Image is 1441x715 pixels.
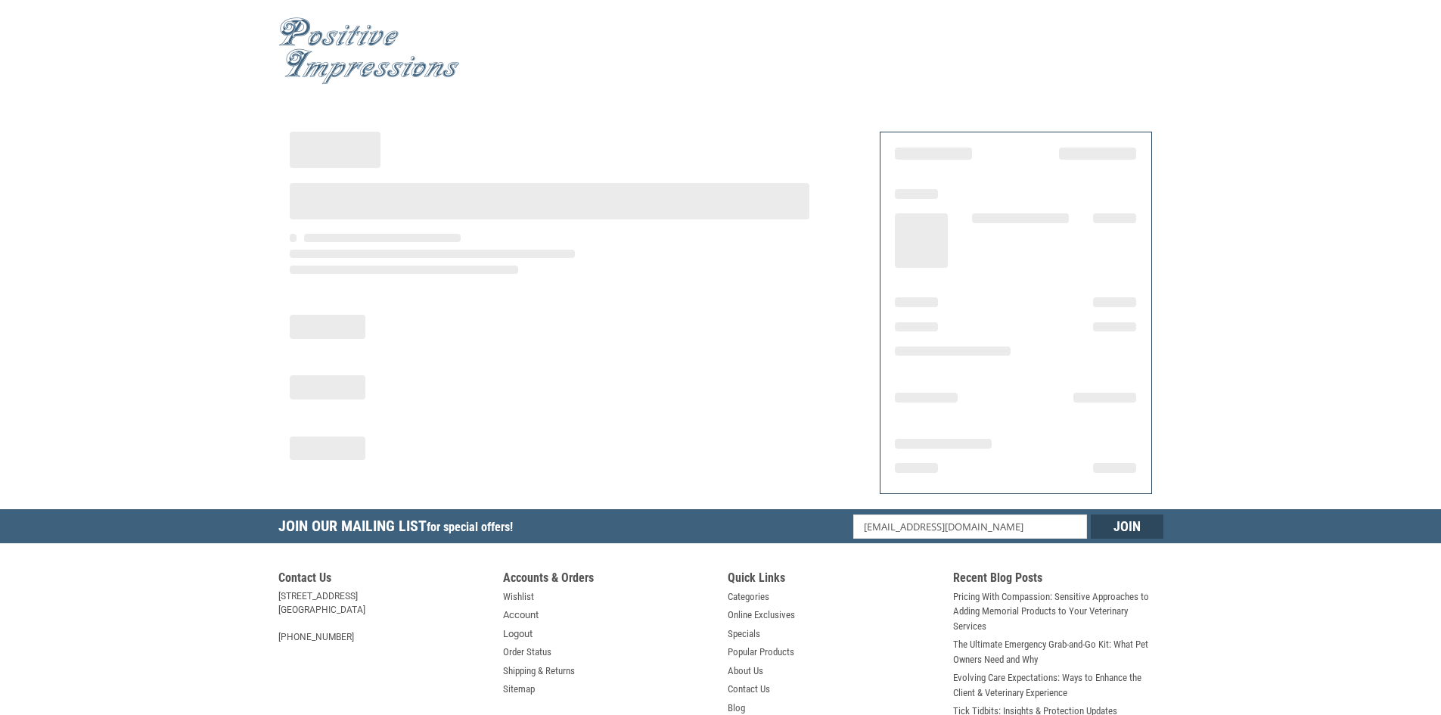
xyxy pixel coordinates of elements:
img: Positive Impressions [278,17,460,85]
a: Specials [728,626,760,642]
input: Email [853,514,1087,539]
h5: Quick Links [728,570,938,589]
a: Pricing With Compassion: Sensitive Approaches to Adding Memorial Products to Your Veterinary Serv... [953,589,1163,634]
a: Logout [503,626,533,642]
a: Account [503,608,539,623]
span: for special offers! [427,520,513,534]
a: Sitemap [503,682,535,697]
a: Shipping & Returns [503,664,575,679]
a: About Us [728,664,763,679]
a: Categories [728,589,769,605]
input: Join [1091,514,1163,539]
a: Contact Us [728,682,770,697]
h5: Join Our Mailing List [278,509,520,548]
h5: Accounts & Orders [503,570,713,589]
a: Order Status [503,645,551,660]
address: [STREET_ADDRESS] [GEOGRAPHIC_DATA] [PHONE_NUMBER] [278,589,489,644]
a: Popular Products [728,645,794,660]
a: Evolving Care Expectations: Ways to Enhance the Client & Veterinary Experience [953,670,1163,700]
h5: Recent Blog Posts [953,570,1163,589]
a: The Ultimate Emergency Grab-and-Go Kit: What Pet Owners Need and Why [953,637,1163,667]
h5: Contact Us [278,570,489,589]
a: Online Exclusives [728,608,795,623]
a: Wishlist [503,589,534,605]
